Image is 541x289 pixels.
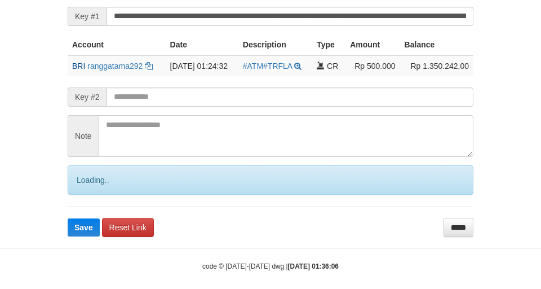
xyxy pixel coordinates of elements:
[68,7,107,26] span: Key #1
[68,115,99,157] span: Note
[243,62,292,71] a: #ATM#TRFLA
[312,34,345,55] th: Type
[238,34,312,55] th: Description
[327,62,338,71] span: CR
[400,34,473,55] th: Balance
[202,262,339,270] small: code © [DATE]-[DATE] dwg |
[68,34,166,55] th: Account
[345,34,400,55] th: Amount
[400,55,473,76] td: Rp 1.350.242,00
[68,165,473,195] div: Loading..
[72,62,85,71] span: BRI
[74,223,93,232] span: Save
[109,223,147,232] span: Reset Link
[345,55,400,76] td: Rp 500.000
[145,62,153,71] a: Copy ranggatama292 to clipboard
[68,218,100,237] button: Save
[166,55,238,76] td: [DATE] 01:24:32
[288,262,339,270] strong: [DATE] 01:36:06
[166,34,238,55] th: Date
[102,218,154,237] a: Reset Link
[87,62,143,71] a: ranggatama292
[68,87,107,107] span: Key #2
